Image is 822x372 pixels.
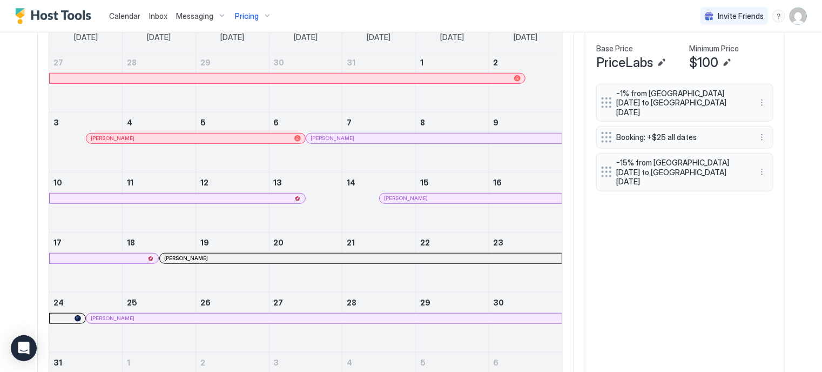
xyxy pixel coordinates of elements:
[420,118,425,127] span: 8
[210,23,255,52] a: Tuesday
[196,112,269,132] a: August 5, 2025
[356,23,402,52] a: Thursday
[494,118,499,127] span: 9
[494,238,504,247] span: 23
[756,96,769,109] button: More options
[689,55,718,71] span: $100
[416,112,489,132] a: August 8, 2025
[420,58,423,67] span: 1
[91,135,134,142] span: [PERSON_NAME]
[311,135,354,142] span: [PERSON_NAME]
[342,232,416,292] td: August 21, 2025
[123,112,196,172] td: August 4, 2025
[489,52,562,72] a: August 2, 2025
[514,32,537,42] span: [DATE]
[274,178,282,187] span: 13
[200,238,209,247] span: 19
[347,238,355,247] span: 21
[596,55,653,71] span: PriceLabs
[91,315,557,322] div: [PERSON_NAME]
[489,112,562,172] td: August 9, 2025
[127,118,132,127] span: 4
[196,293,269,313] a: August 26, 2025
[53,58,63,67] span: 27
[49,293,122,313] a: August 24, 2025
[269,112,342,172] td: August 6, 2025
[123,52,196,72] a: July 28, 2025
[53,118,59,127] span: 3
[347,358,352,367] span: 4
[200,58,211,67] span: 29
[347,118,352,127] span: 7
[416,172,489,232] td: August 15, 2025
[147,32,171,42] span: [DATE]
[416,112,489,172] td: August 8, 2025
[196,172,269,192] a: August 12, 2025
[127,58,137,67] span: 28
[196,292,269,352] td: August 26, 2025
[127,178,133,187] span: 11
[420,238,430,247] span: 22
[416,292,489,352] td: August 29, 2025
[127,298,137,307] span: 25
[489,172,562,192] a: August 16, 2025
[49,232,123,292] td: August 17, 2025
[689,44,739,54] span: Minimum Price
[269,112,342,132] a: August 6, 2025
[342,293,415,313] a: August 28, 2025
[200,298,211,307] span: 26
[149,10,167,22] a: Inbox
[274,58,285,67] span: 30
[127,238,135,247] span: 18
[756,131,769,144] button: More options
[720,56,733,69] button: Edit
[494,58,498,67] span: 2
[49,172,123,232] td: August 10, 2025
[367,32,391,42] span: [DATE]
[616,132,745,142] span: Booking: +$25 all dates
[53,298,64,307] span: 24
[616,89,745,117] span: -1% from [GEOGRAPHIC_DATA][DATE] to [GEOGRAPHIC_DATA][DATE]
[123,292,196,352] td: August 25, 2025
[283,23,328,52] a: Wednesday
[347,298,356,307] span: 28
[49,172,122,192] a: August 10, 2025
[123,172,196,192] a: August 11, 2025
[342,232,415,253] a: August 21, 2025
[176,11,213,21] span: Messaging
[49,52,123,112] td: July 27, 2025
[196,172,269,232] td: August 12, 2025
[489,232,562,292] td: August 23, 2025
[274,358,279,367] span: 3
[164,255,557,262] div: [PERSON_NAME]
[429,23,475,52] a: Friday
[342,292,416,352] td: August 28, 2025
[489,293,562,313] a: August 30, 2025
[718,11,764,21] span: Invite Friends
[416,293,489,313] a: August 29, 2025
[200,178,208,187] span: 12
[503,23,548,52] a: Saturday
[53,358,62,367] span: 31
[49,232,122,253] a: August 17, 2025
[384,195,557,202] div: [PERSON_NAME]
[123,293,196,313] a: August 25, 2025
[123,52,196,112] td: July 28, 2025
[53,238,62,247] span: 17
[440,32,464,42] span: [DATE]
[269,232,342,253] a: August 20, 2025
[196,52,269,112] td: July 29, 2025
[342,172,416,232] td: August 14, 2025
[489,232,562,253] a: August 23, 2025
[274,238,284,247] span: 20
[109,10,140,22] a: Calendar
[149,11,167,21] span: Inbox
[274,298,284,307] span: 27
[269,292,342,352] td: August 27, 2025
[489,172,562,232] td: August 16, 2025
[494,358,499,367] span: 6
[494,178,502,187] span: 16
[347,58,355,67] span: 31
[91,135,301,142] div: [PERSON_NAME]
[196,112,269,172] td: August 5, 2025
